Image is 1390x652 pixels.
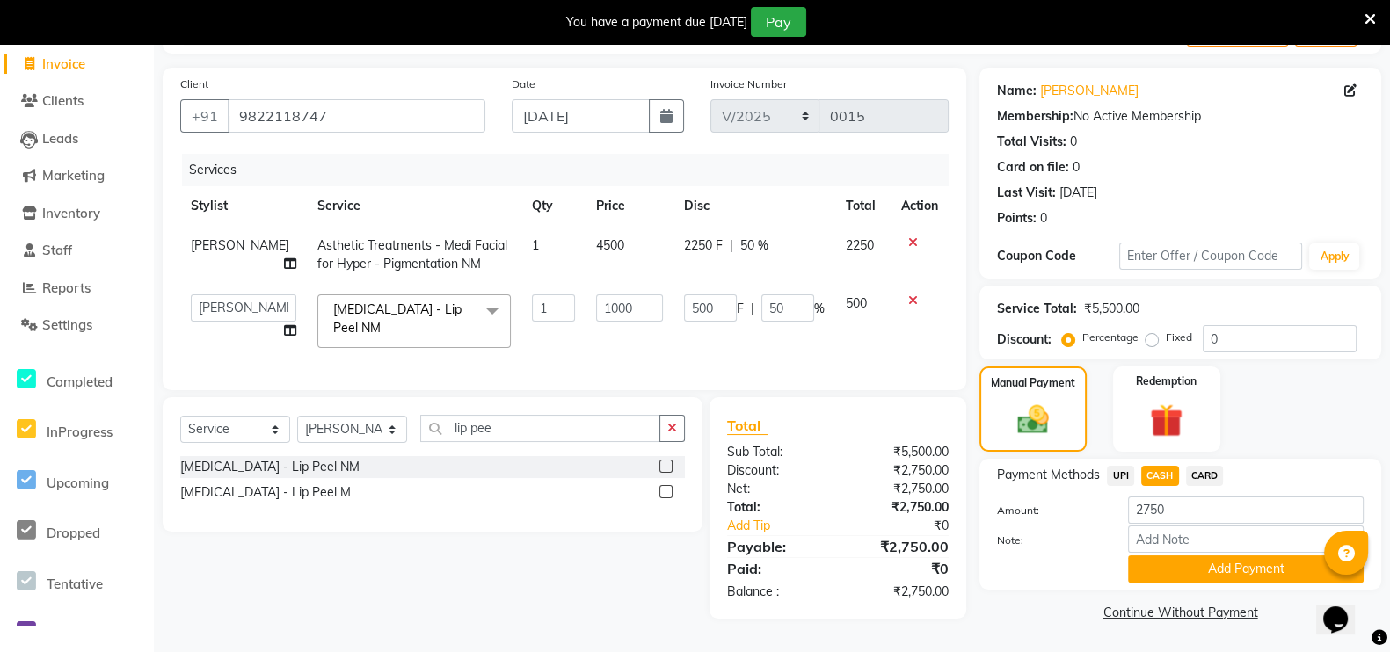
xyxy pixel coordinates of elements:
[997,247,1119,265] div: Coupon Code
[983,604,1378,622] a: Continue Without Payment
[1082,330,1139,345] label: Percentage
[673,186,835,226] th: Disc
[714,480,838,498] div: Net:
[1136,373,1197,389] label: Redemption
[714,536,838,557] div: Payable:
[1166,330,1192,345] label: Fixed
[521,186,586,226] th: Qty
[751,300,754,318] span: |
[4,315,149,336] a: Settings
[182,154,962,186] div: Services
[1119,243,1303,270] input: Enter Offer / Coupon Code
[1073,158,1080,177] div: 0
[4,129,149,149] a: Leads
[997,107,1073,126] div: Membership:
[512,76,535,92] label: Date
[42,279,91,296] span: Reports
[997,107,1364,126] div: No Active Membership
[997,330,1052,349] div: Discount:
[997,184,1056,202] div: Last Visit:
[1107,466,1134,486] span: UPI
[846,295,867,311] span: 500
[727,417,768,435] span: Total
[838,583,962,601] div: ₹2,750.00
[1128,555,1364,583] button: Add Payment
[47,475,109,491] span: Upcoming
[420,415,660,442] input: Search or Scan
[596,237,624,253] span: 4500
[42,205,100,221] span: Inventory
[1186,466,1224,486] span: CARD
[586,186,673,226] th: Price
[838,443,962,461] div: ₹5,500.00
[566,13,747,32] div: You have a payment due [DATE]
[714,461,838,480] div: Discount:
[997,158,1069,177] div: Card on file:
[1128,496,1364,524] input: Amount
[4,204,149,224] a: Inventory
[42,316,92,333] span: Settings
[997,466,1100,484] span: Payment Methods
[381,320,389,336] a: x
[1059,184,1097,202] div: [DATE]
[532,237,539,253] span: 1
[737,300,744,318] span: F
[891,186,949,226] th: Action
[838,461,962,480] div: ₹2,750.00
[846,237,874,253] span: 2250
[814,300,825,318] span: %
[4,166,149,186] a: Marketing
[997,82,1037,100] div: Name:
[180,458,360,476] div: [MEDICAL_DATA] - Lip Peel NM
[307,186,521,226] th: Service
[984,532,1115,548] label: Note:
[4,91,149,112] a: Clients
[180,186,307,226] th: Stylist
[997,300,1077,318] div: Service Total:
[180,483,351,502] div: [MEDICAL_DATA] - Lip Peel M
[4,241,149,261] a: Staff
[1309,243,1359,270] button: Apply
[42,55,85,72] span: Invoice
[42,130,78,147] span: Leads
[317,237,507,272] span: Asthetic Treatments - Medi Facial for Hyper - Pigmentation NM
[714,583,838,601] div: Balance :
[180,76,208,92] label: Client
[42,92,84,109] span: Clients
[984,503,1115,518] label: Amount:
[1139,400,1193,441] img: _gift.svg
[1128,525,1364,553] input: Add Note
[751,7,806,37] button: Pay
[180,99,229,133] button: +91
[838,536,962,557] div: ₹2,750.00
[333,301,462,336] span: [MEDICAL_DATA] - Lip Peel NM
[740,236,768,255] span: 50 %
[47,373,113,390] span: Completed
[42,242,72,258] span: Staff
[1040,82,1139,100] a: [PERSON_NAME]
[835,186,891,226] th: Total
[714,517,858,535] a: Add Tip
[997,209,1037,228] div: Points:
[47,525,100,541] span: Dropped
[714,498,838,517] div: Total:
[47,576,103,592] span: Tentative
[4,279,149,299] a: Reports
[991,375,1075,391] label: Manual Payment
[714,558,838,579] div: Paid:
[47,424,113,440] span: InProgress
[714,443,838,461] div: Sub Total:
[1008,402,1059,438] img: _cash.svg
[730,236,733,255] span: |
[1316,582,1372,634] iframe: chat widget
[838,558,962,579] div: ₹0
[1040,209,1047,228] div: 0
[191,237,289,253] span: [PERSON_NAME]
[838,480,962,498] div: ₹2,750.00
[1141,466,1179,486] span: CASH
[838,498,962,517] div: ₹2,750.00
[4,54,149,75] a: Invoice
[1070,133,1077,151] div: 0
[42,167,105,184] span: Marketing
[859,517,962,535] div: ₹0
